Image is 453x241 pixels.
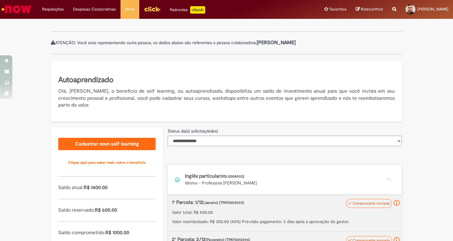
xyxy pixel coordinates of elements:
h5: Autoaprendizado [58,75,395,85]
p: Valor reembolsado: R$ 200.00 (40%) Previsão pagamento: 3 dias após a aprovação do gestor. [172,218,398,225]
p: +GenAi [190,6,205,14]
p: Saldo atual: [58,184,156,191]
span: Despesas Corporativas [73,6,116,12]
div: Padroniza [170,6,205,14]
b: [PERSON_NAME] [257,40,296,46]
span: (Janeiro) (TPAY0013593) [203,200,244,205]
p: Valor total: R$ 500.00 [172,209,398,215]
span: Favoritos [329,6,346,12]
a: Rascunhos [356,6,383,12]
p: Saldo reservado: [58,207,156,214]
span: More [125,6,135,12]
a: Clique aqui para saber mais sobre o benefício [58,156,156,169]
img: ServiceNow [1,3,32,15]
span: Rascunhos [361,6,383,12]
p: Saldo comprometido: [58,229,156,236]
a: Cadastrar novo self learning [58,138,156,150]
span: R$ 1000.00 [105,230,129,236]
span: R$ 600.00 [95,207,117,213]
div: ATENÇÃO: Você esta representando outra pessoa, os dados abaixo são referentes a pessoa colaboradora: [51,31,402,54]
p: Olá, [PERSON_NAME], o benefício de self learning, ou autoaprendizado, disponibiliza um saldo de i... [58,88,395,109]
p: 1ª Parcela: 1/12 [172,199,365,206]
span: [PERSON_NAME] [417,6,448,12]
span: Requisições [42,6,64,12]
span: Comprovante enviado [353,201,390,206]
span: R$ 1400.00 [84,184,108,191]
img: click_logo_yellow_360x200.png [144,4,161,14]
i: Seu comprovante foi enviado e recebido pelo now. Para folha Ambev: passará para aprovação de seu ... [394,200,400,206]
label: Status da(s) solicitação(es) [168,128,218,134]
